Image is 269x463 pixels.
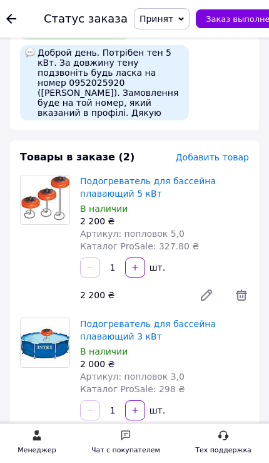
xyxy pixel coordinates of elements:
span: Товары в заказе (2) [20,151,134,163]
span: Артикул: попловок 3,0 [80,372,185,382]
div: Статус заказа [44,13,128,25]
span: Принят [140,14,173,24]
div: 2 200 ₴ [80,215,249,227]
div: Тех поддержка [195,444,251,457]
div: шт. [146,261,166,274]
a: Редактировать [189,283,224,308]
span: В наличии [80,204,128,214]
div: шт. [146,404,166,417]
span: Каталог ProSale: 327.80 ₴ [80,241,199,251]
a: Подогреватель для бассейна плавающий 5 кВт [80,176,216,199]
div: Чат с покупателем [91,444,160,457]
a: Подогреватель для бассейна плавающий 3 кВт [80,319,216,341]
span: В наличии [80,346,128,356]
div: 2 200 ₴ [75,286,184,304]
span: Удалить [234,288,249,303]
span: Артикул: попловок 5,0 [80,229,185,239]
span: Каталог ProSale: 298 ₴ [80,384,185,394]
div: Менеджер [18,444,56,457]
img: :speech_balloon: [25,48,35,58]
img: Подогреватель для бассейна плавающий 3 кВт [21,318,69,367]
img: Подогреватель для бассейна плавающий 5 кВт [21,175,69,224]
div: Доброй день. Потрібен тен 5 кВт. За довжину тену подзвоніть будь ласка на номер 0952025920 ([PERS... [20,45,189,120]
div: Вернуться назад [6,13,16,25]
div: 2 000 ₴ [80,358,249,370]
span: Добавить товар [176,152,249,162]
